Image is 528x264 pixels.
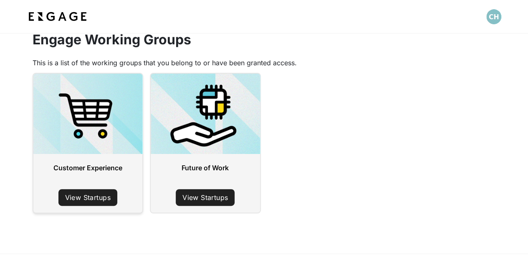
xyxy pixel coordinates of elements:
h3: Future of Work [182,164,229,172]
h2: Engage Working Groups [33,32,496,48]
img: Profile picture of Chris Hur [486,9,501,24]
p: This is a list of the working groups that you belong to or have been granted access. [33,58,496,68]
a: View Startups [58,189,117,206]
button: Open profile menu [486,9,501,24]
a: View Startups [176,189,235,206]
img: bdf1fb74-1727-4ba0-a5bd-bc74ae9fc70b.jpeg [27,9,88,24]
h3: Customer Experience [53,164,122,172]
